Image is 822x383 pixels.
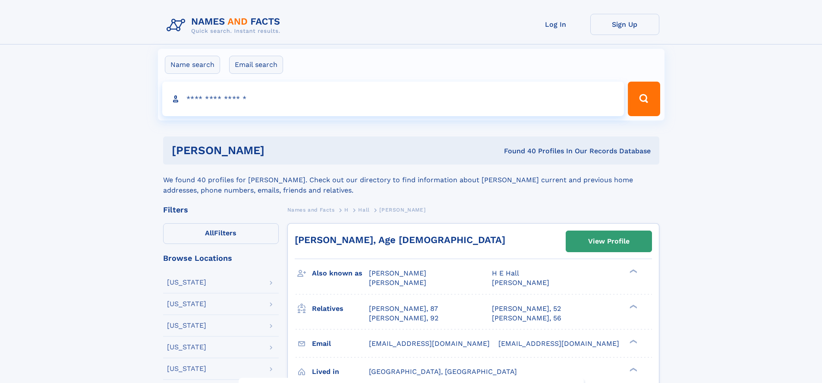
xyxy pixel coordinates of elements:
[521,14,590,35] a: Log In
[205,229,214,237] span: All
[369,313,438,323] a: [PERSON_NAME], 92
[167,344,206,351] div: [US_STATE]
[163,165,659,196] div: We found 40 profiles for [PERSON_NAME]. Check out our directory to find information about [PERSON...
[344,207,349,213] span: H
[344,204,349,215] a: H
[627,339,638,344] div: ❯
[287,204,335,215] a: Names and Facts
[369,269,426,277] span: [PERSON_NAME]
[312,301,369,316] h3: Relatives
[163,254,279,262] div: Browse Locations
[369,279,426,287] span: [PERSON_NAME]
[167,322,206,329] div: [US_STATE]
[358,204,369,215] a: Hall
[628,82,660,116] button: Search Button
[498,339,619,348] span: [EMAIL_ADDRESS][DOMAIN_NAME]
[312,266,369,281] h3: Also known as
[492,279,549,287] span: [PERSON_NAME]
[167,301,206,307] div: [US_STATE]
[163,223,279,244] label: Filters
[312,336,369,351] h3: Email
[627,304,638,309] div: ❯
[566,231,652,252] a: View Profile
[588,231,630,251] div: View Profile
[384,146,651,156] div: Found 40 Profiles In Our Records Database
[492,269,519,277] span: H E Hall
[379,207,425,213] span: [PERSON_NAME]
[295,234,505,245] a: [PERSON_NAME], Age [DEMOGRAPHIC_DATA]
[590,14,659,35] a: Sign Up
[312,364,369,379] h3: Lived in
[627,367,638,372] div: ❯
[162,82,624,116] input: search input
[369,339,490,348] span: [EMAIL_ADDRESS][DOMAIN_NAME]
[492,304,561,313] a: [PERSON_NAME], 52
[229,56,283,74] label: Email search
[369,367,517,376] span: [GEOGRAPHIC_DATA], [GEOGRAPHIC_DATA]
[165,56,220,74] label: Name search
[358,207,369,213] span: Hall
[163,206,279,214] div: Filters
[172,145,384,156] h1: [PERSON_NAME]
[167,365,206,372] div: [US_STATE]
[627,269,638,274] div: ❯
[163,14,287,37] img: Logo Names and Facts
[167,279,206,286] div: [US_STATE]
[369,304,438,313] a: [PERSON_NAME], 87
[492,313,561,323] a: [PERSON_NAME], 56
